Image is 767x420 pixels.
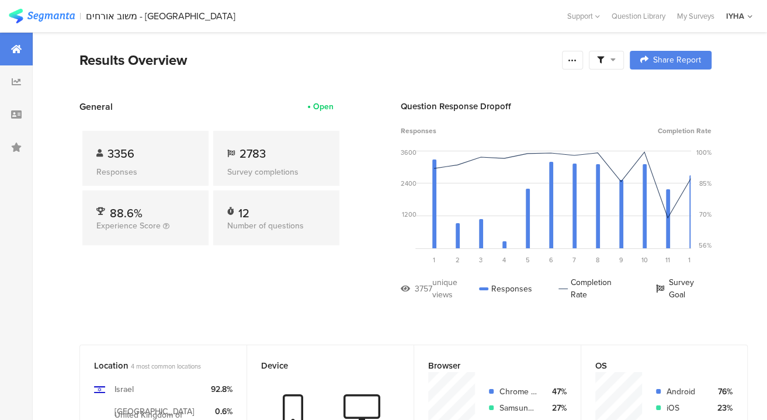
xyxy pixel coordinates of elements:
[428,359,547,372] div: Browser
[107,145,134,162] span: 3356
[401,148,417,157] div: 3600
[479,255,483,265] span: 3
[114,405,195,418] div: [GEOGRAPHIC_DATA]
[549,255,553,265] span: 6
[401,179,417,188] div: 2400
[456,255,460,265] span: 2
[619,255,623,265] span: 9
[572,255,576,265] span: 7
[558,276,629,301] div: Completion Rate
[499,386,537,398] div: Chrome Mobile
[227,220,304,232] span: Number of questions
[567,7,600,25] div: Support
[433,255,435,265] span: 1
[94,359,213,372] div: Location
[726,11,744,22] div: IYHA
[671,11,720,22] a: My Surveys
[402,210,417,219] div: 1200
[110,204,143,222] span: 88.6%
[79,9,81,23] div: |
[9,9,75,23] img: segmanta logo
[696,148,712,157] div: 100%
[114,383,134,395] div: Israel
[499,402,537,414] div: Samsung Internet
[655,276,712,301] div: Survey Goal
[688,255,695,265] span: 12
[432,276,479,301] div: unique views
[546,386,567,398] div: 47%
[667,386,703,398] div: Android
[699,179,712,188] div: 85%
[240,145,266,162] span: 2783
[712,402,733,414] div: 23%
[415,283,432,295] div: 3757
[211,383,232,395] div: 92.8%
[526,255,530,265] span: 5
[546,402,567,414] div: 27%
[313,100,334,113] div: Open
[641,255,648,265] span: 10
[227,166,325,178] div: Survey completions
[96,166,195,178] div: Responses
[596,255,599,265] span: 8
[96,220,161,232] span: Experience Score
[211,405,232,418] div: 0.6%
[238,204,249,216] div: 12
[479,276,532,301] div: Responses
[653,56,701,64] span: Share Report
[401,126,436,136] span: Responses
[595,359,714,372] div: OS
[79,100,113,113] span: General
[667,402,703,414] div: iOS
[658,126,712,136] span: Completion Rate
[261,359,380,372] div: Device
[401,100,712,113] div: Question Response Dropoff
[699,241,712,250] div: 56%
[606,11,671,22] a: Question Library
[712,386,733,398] div: 76%
[79,50,556,71] div: Results Overview
[699,210,712,219] div: 70%
[86,11,235,22] div: משוב אורחים - [GEOGRAPHIC_DATA]
[665,255,670,265] span: 11
[502,255,506,265] span: 4
[131,362,201,371] span: 4 most common locations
